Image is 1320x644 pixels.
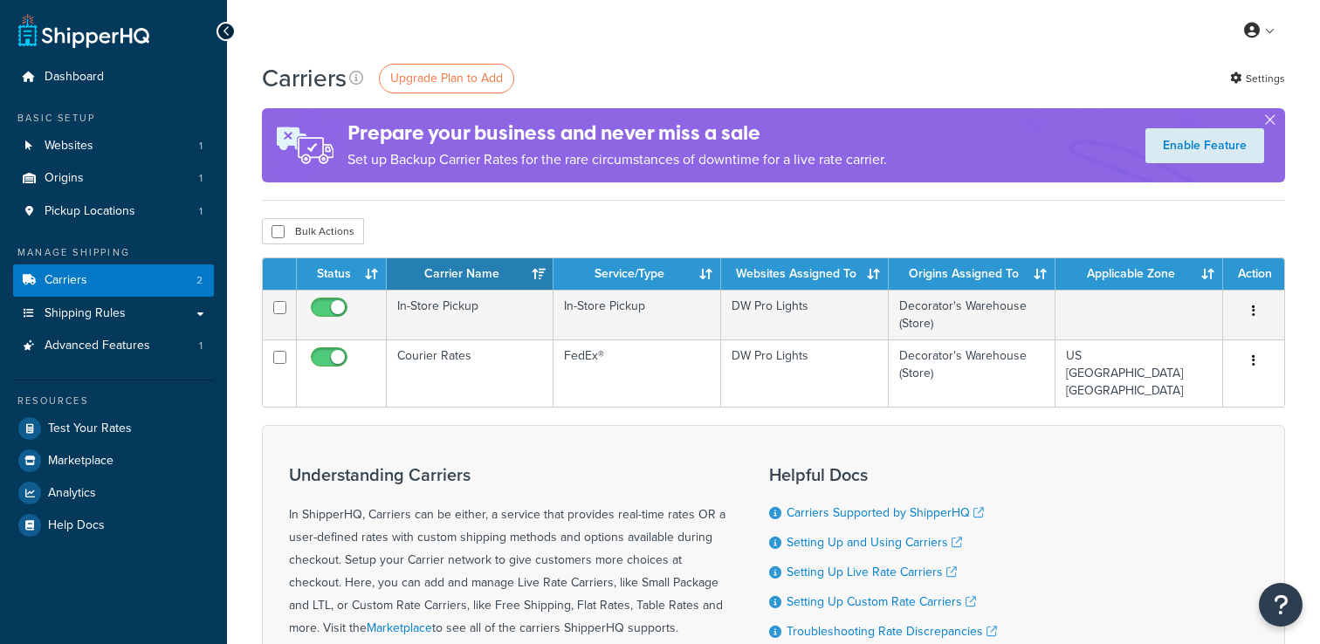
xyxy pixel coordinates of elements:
[553,339,720,407] td: FedEx®
[721,258,889,290] th: Websites Assigned To: activate to sort column ascending
[390,69,503,87] span: Upgrade Plan to Add
[48,518,105,533] span: Help Docs
[787,563,957,581] a: Setting Up Live Rate Carriers
[769,465,997,484] h3: Helpful Docs
[199,139,203,154] span: 1
[45,171,84,186] span: Origins
[48,454,113,469] span: Marketplace
[13,477,214,509] a: Analytics
[1055,258,1223,290] th: Applicable Zone: activate to sort column ascending
[45,70,104,85] span: Dashboard
[13,413,214,444] a: Test Your Rates
[387,339,553,407] td: Courier Rates
[13,130,214,162] a: Websites 1
[13,264,214,297] li: Carriers
[1145,128,1264,163] a: Enable Feature
[387,290,553,339] td: In-Store Pickup
[297,258,387,290] th: Status: activate to sort column ascending
[262,61,347,95] h1: Carriers
[787,593,976,611] a: Setting Up Custom Rate Carriers
[13,330,214,362] li: Advanced Features
[48,421,132,436] span: Test Your Rates
[721,339,889,407] td: DW Pro Lights
[199,339,203,353] span: 1
[721,290,889,339] td: DW Pro Lights
[1259,583,1303,627] button: Open Resource Center
[13,195,214,228] a: Pickup Locations 1
[45,204,135,219] span: Pickup Locations
[13,394,214,408] div: Resources
[13,162,214,195] a: Origins 1
[45,306,126,321] span: Shipping Rules
[13,245,214,260] div: Manage Shipping
[367,619,432,637] a: Marketplace
[262,218,364,244] button: Bulk Actions
[13,130,214,162] li: Websites
[13,445,214,476] a: Marketplace
[13,510,214,541] a: Help Docs
[787,504,984,522] a: Carriers Supported by ShipperHQ
[289,465,725,484] h3: Understanding Carriers
[289,465,725,640] div: In ShipperHQ, Carriers can be either, a service that provides real-time rates OR a user-defined r...
[1223,258,1284,290] th: Action
[13,298,214,330] a: Shipping Rules
[13,111,214,126] div: Basic Setup
[199,204,203,219] span: 1
[45,273,87,288] span: Carriers
[1055,339,1223,407] td: US [GEOGRAPHIC_DATA] [GEOGRAPHIC_DATA]
[48,486,96,501] span: Analytics
[196,273,203,288] span: 2
[553,290,720,339] td: In-Store Pickup
[45,339,150,353] span: Advanced Features
[347,147,887,172] p: Set up Backup Carrier Rates for the rare circumstances of downtime for a live rate carrier.
[13,195,214,228] li: Pickup Locations
[787,622,997,641] a: Troubleshooting Rate Discrepancies
[889,339,1056,407] td: Decorator's Warehouse (Store)
[13,330,214,362] a: Advanced Features 1
[889,258,1056,290] th: Origins Assigned To: activate to sort column ascending
[347,119,887,147] h4: Prepare your business and never miss a sale
[18,13,149,48] a: ShipperHQ Home
[45,139,93,154] span: Websites
[13,61,214,93] a: Dashboard
[13,264,214,297] a: Carriers 2
[13,162,214,195] li: Origins
[553,258,720,290] th: Service/Type: activate to sort column ascending
[387,258,553,290] th: Carrier Name: activate to sort column ascending
[889,290,1056,339] td: Decorator's Warehouse (Store)
[262,108,347,182] img: ad-rules-rateshop-fe6ec290ccb7230408bd80ed9643f0289d75e0ffd9eb532fc0e269fcd187b520.png
[1230,66,1285,91] a: Settings
[787,533,962,552] a: Setting Up and Using Carriers
[199,171,203,186] span: 1
[379,64,514,93] a: Upgrade Plan to Add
